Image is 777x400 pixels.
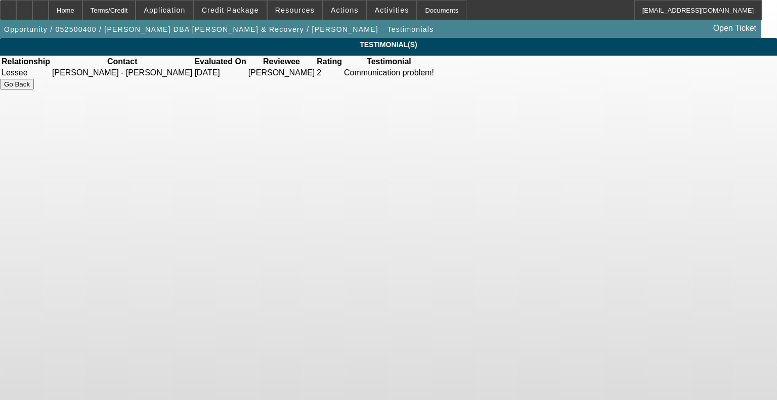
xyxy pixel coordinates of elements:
[194,68,246,78] td: [DATE]
[316,57,342,67] th: Rating
[52,68,193,78] td: [PERSON_NAME] - [PERSON_NAME]
[8,40,769,49] span: Testimonial(S)
[316,68,342,78] td: 2
[268,1,322,20] button: Resources
[52,57,193,67] th: Contact
[384,20,436,38] button: Testimonials
[323,1,366,20] button: Actions
[248,57,316,67] th: Reviewee
[4,25,378,33] span: Opportunity / 052500400 / [PERSON_NAME] DBA [PERSON_NAME] & Recovery / [PERSON_NAME]
[194,57,246,67] th: Evaluated On
[331,6,359,14] span: Actions
[375,6,409,14] span: Activities
[1,68,51,78] td: Lessee
[387,25,434,33] span: Testimonials
[709,20,760,37] a: Open Ticket
[136,1,193,20] button: Application
[248,68,316,78] td: [PERSON_NAME]
[194,1,267,20] button: Credit Package
[343,57,435,67] th: Testimonial
[343,68,435,78] td: Communication problem!
[367,1,417,20] button: Activities
[202,6,259,14] span: Credit Package
[144,6,185,14] span: Application
[275,6,315,14] span: Resources
[1,57,51,67] th: Relationship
